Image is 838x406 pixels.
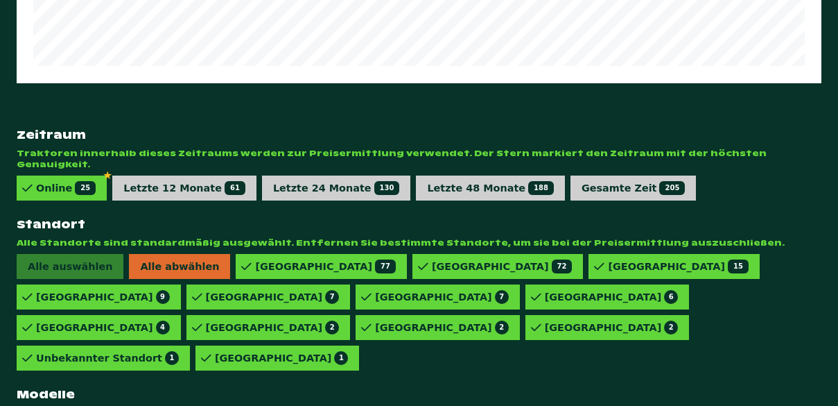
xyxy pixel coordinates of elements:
span: 15 [728,260,749,273]
div: [GEOGRAPHIC_DATA] [545,290,679,304]
span: 61 [225,181,245,195]
span: 72 [552,260,573,273]
div: [GEOGRAPHIC_DATA] [206,321,340,335]
div: [GEOGRAPHIC_DATA] [36,290,170,304]
div: [GEOGRAPHIC_DATA] [255,260,395,273]
span: 25 [75,181,96,195]
span: Traktoren innerhalb dieses Zeitraums werden zur Preisermittlung verwendet. Der Stern markiert den... [17,148,821,170]
div: Letzte 48 Monate [427,181,554,195]
div: [GEOGRAPHIC_DATA] [608,260,748,273]
span: 77 [375,260,396,273]
span: 130 [374,181,400,195]
strong: Zeitraum [17,128,821,142]
span: 9 [156,290,170,304]
span: 205 [659,181,685,195]
div: Gesamte Zeit [582,181,685,195]
span: 1 [165,351,179,365]
span: 2 [495,321,509,335]
div: [GEOGRAPHIC_DATA] [375,290,509,304]
span: Alle auswählen [17,254,123,279]
strong: Modelle [17,387,821,402]
span: 7 [325,290,339,304]
div: Letzte 12 Monate [123,181,245,195]
span: 7 [495,290,509,304]
span: Alle Standorte sind standardmäßig ausgewählt. Entfernen Sie bestimmte Standorte, um sie bei der P... [17,237,821,248]
span: 1 [334,351,348,365]
div: [GEOGRAPHIC_DATA] [215,351,349,365]
div: [GEOGRAPHIC_DATA] [206,290,340,304]
span: 2 [325,321,339,335]
span: 188 [528,181,554,195]
div: [GEOGRAPHIC_DATA] [545,321,679,335]
span: Alle abwählen [129,254,230,279]
div: [GEOGRAPHIC_DATA] [36,321,170,335]
strong: Standort [17,217,821,232]
div: Unbekannter Standort [36,351,179,365]
span: 4 [156,321,170,335]
span: 2 [664,321,678,335]
div: Letzte 24 Monate [273,181,400,195]
div: [GEOGRAPHIC_DATA] [432,260,572,273]
div: [GEOGRAPHIC_DATA] [375,321,509,335]
span: 6 [664,290,678,304]
div: Online [36,181,96,195]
